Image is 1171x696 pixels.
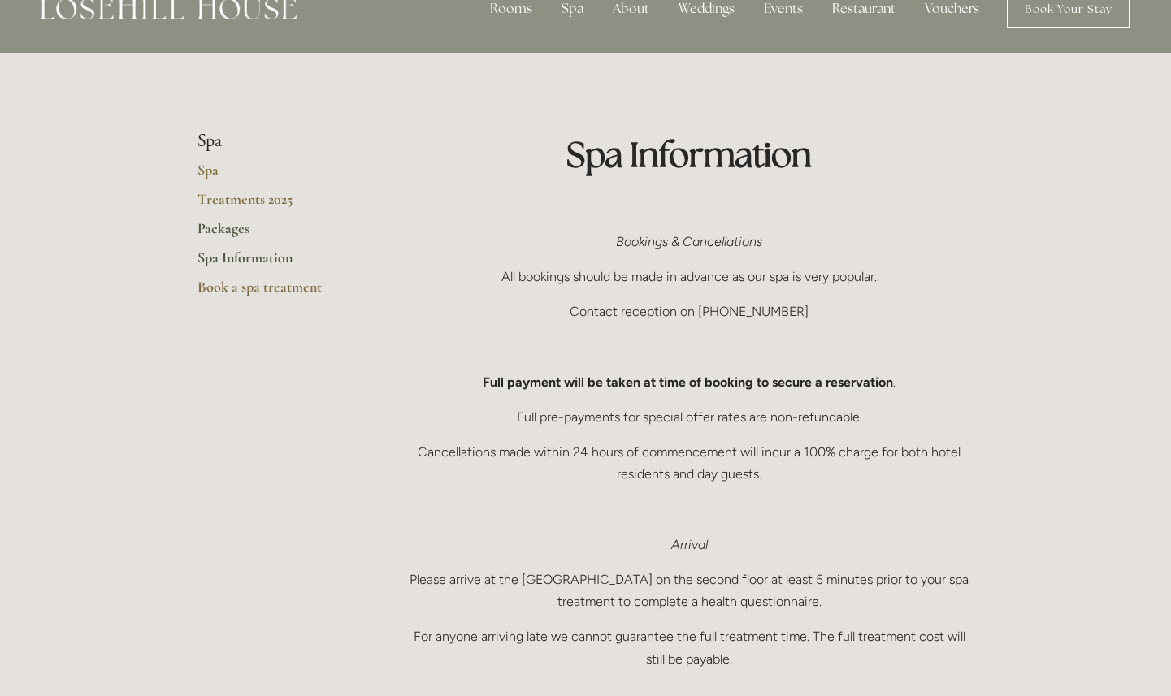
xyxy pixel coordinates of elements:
p: Full pre-payments for special offer rates are non-refundable. [405,406,974,428]
a: Packages [197,219,353,249]
a: Treatments 2025 [197,190,353,219]
a: Book a spa treatment [197,278,353,307]
a: Spa Information [197,249,353,278]
p: Cancellations made within 24 hours of commencement will incur a 100% charge for both hotel reside... [405,441,974,485]
strong: Full payment will be taken at time of booking to secure a reservation [483,374,893,390]
li: Spa [197,131,353,152]
p: Please arrive at the [GEOGRAPHIC_DATA] on the second floor at least 5 minutes prior to your spa t... [405,568,974,612]
p: Contact reception on [PHONE_NUMBER] [405,300,974,322]
p: All bookings should be made in advance as our spa is very popular. [405,266,974,287]
em: Bookings & Cancellations [616,234,762,249]
a: Spa [197,161,353,190]
strong: Spa Information [566,132,812,176]
p: . [405,371,974,393]
p: For anyone arriving late we cannot guarantee the full treatment time. The full treatment cost wil... [405,625,974,669]
em: Arrival [671,537,708,552]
